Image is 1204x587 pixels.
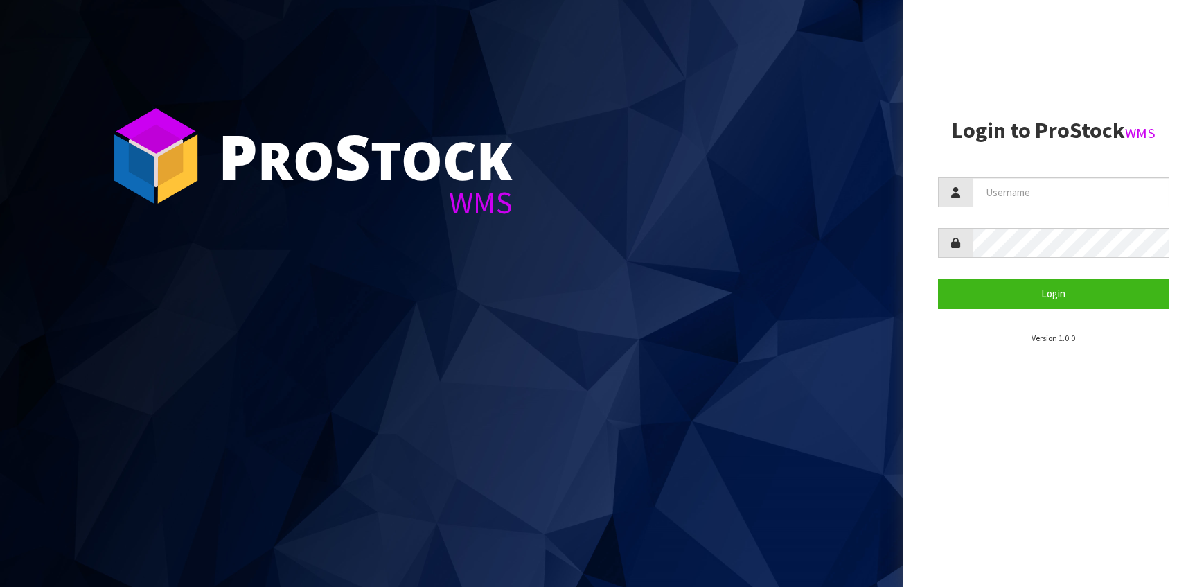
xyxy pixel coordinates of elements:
span: S [335,114,371,198]
button: Login [938,279,1170,308]
div: WMS [218,187,513,218]
small: WMS [1125,124,1156,142]
img: ProStock Cube [104,104,208,208]
span: P [218,114,258,198]
div: ro tock [218,125,513,187]
small: Version 1.0.0 [1032,333,1075,343]
input: Username [973,177,1170,207]
h2: Login to ProStock [938,119,1170,143]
